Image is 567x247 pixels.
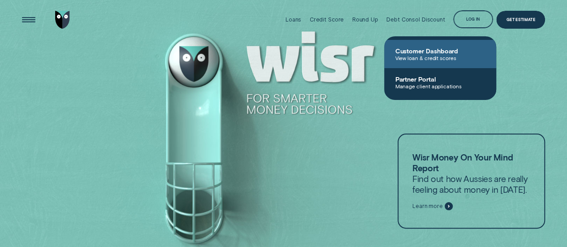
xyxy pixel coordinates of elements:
[412,152,530,195] p: Find out how Aussies are really feeling about money in [DATE].
[395,55,485,61] span: View loan & credit scores
[55,11,70,29] img: Wisr
[398,134,545,229] a: Wisr Money On Your Mind ReportFind out how Aussies are really feeling about money in [DATE].Learn...
[496,11,545,29] a: Get Estimate
[395,75,485,83] span: Partner Portal
[386,16,445,23] div: Debt Consol Discount
[310,16,344,23] div: Credit Score
[20,11,38,29] button: Open Menu
[453,10,493,28] button: Log in
[352,16,378,23] div: Round Up
[395,47,485,55] span: Customer Dashboard
[412,152,513,173] strong: Wisr Money On Your Mind Report
[286,16,301,23] div: Loans
[412,203,443,210] span: Learn more
[384,40,496,68] a: Customer DashboardView loan & credit scores
[384,68,496,96] a: Partner PortalManage client applications
[395,83,485,89] span: Manage client applications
